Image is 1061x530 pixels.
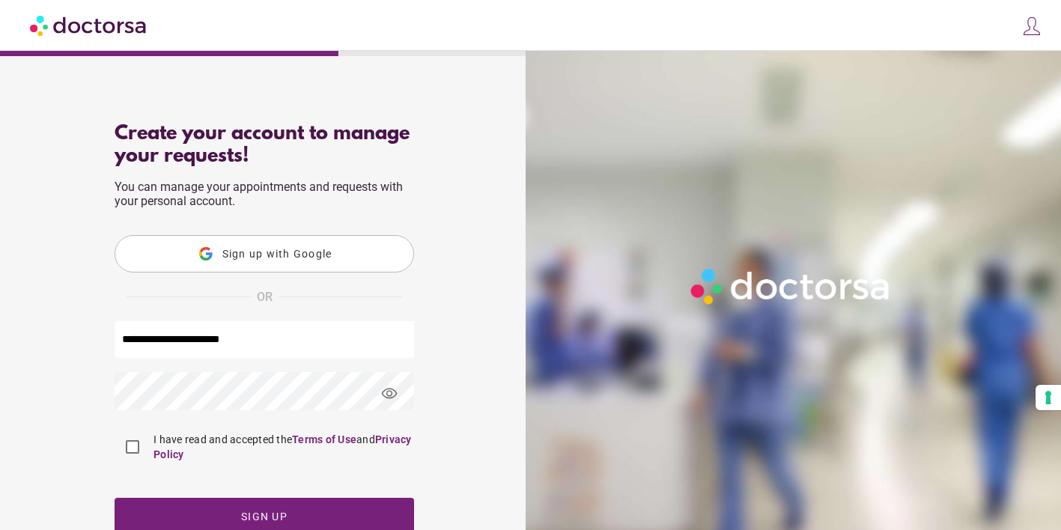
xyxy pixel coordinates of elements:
[1021,16,1042,37] img: icons8-customer-100.png
[115,180,414,208] p: You can manage your appointments and requests with your personal account.
[241,511,288,523] span: Sign up
[151,432,414,462] label: I have read and accepted the and
[1036,385,1061,410] button: Your consent preferences for tracking technologies
[115,123,414,168] div: Create your account to manage your requests!
[153,433,412,460] a: Privacy Policy
[257,287,273,307] span: OR
[685,263,897,310] img: Logo-Doctorsa-trans-White-partial-flat.png
[30,8,148,42] img: Doctorsa.com
[369,374,410,414] span: visibility
[115,235,414,272] button: Sign up with Google
[292,433,356,445] a: Terms of Use
[222,248,332,260] span: Sign up with Google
